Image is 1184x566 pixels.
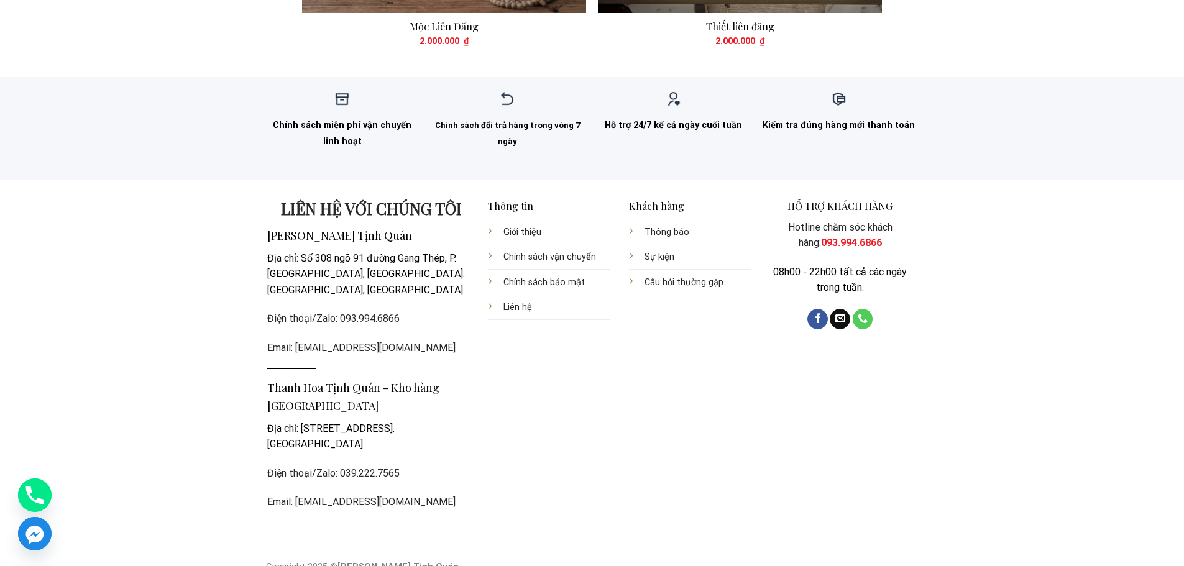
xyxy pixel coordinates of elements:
[267,380,475,416] h4: Thanh Hoa Tịnh Quán - Kho hàng [GEOGRAPHIC_DATA]
[503,277,585,288] a: Chính sách bảo mật
[18,478,52,512] a: Phone
[629,198,751,214] h5: Khách hàng
[755,36,760,47] span: _
[764,264,917,296] p: 08h00 - 22h00 tất cả các ngày trong tuần.
[821,237,882,249] strong: 093.994.6866
[830,309,850,330] a: Send us an email
[788,221,893,249] a: Hotline chăm sóc khách hàng:093.994.6866
[604,20,876,33] h4: Thiết liên đăng
[435,121,580,147] b: Chính sách đổi trả hàng trong vòng 7 ngày
[281,198,462,219] span: LIÊN HỆ VỚI CHÚNG TÔI
[488,198,610,214] h5: Thông tin
[763,121,915,131] strong: Kiểm tra đúng hàng mới thanh toán
[464,36,469,47] span: ₫
[807,309,828,330] a: Follow on Facebook
[503,227,541,237] a: Giới thiệu
[267,421,475,452] p: Địa chỉ: [STREET_ADDRESS]. [GEOGRAPHIC_DATA]
[715,36,755,47] span: 2.000.000
[605,121,742,131] strong: Hỗ trợ 24/7 kể cả ngày cuối tuần
[273,121,411,147] strong: Chính sách miễn phí vận chuyển linh hoạt
[503,303,532,313] a: Liên hệ
[503,252,596,263] a: Chính sách vận chuyển
[420,36,459,47] span: 2.000.000
[853,309,873,330] a: Call us
[267,250,475,298] p: Địa chỉ: Số 308 ngõ 91 đường Gang Thép, P. [GEOGRAPHIC_DATA], [GEOGRAPHIC_DATA]. [GEOGRAPHIC_DATA...
[645,277,723,288] a: Câu hỏi thường gặp
[645,227,689,237] a: Thông báo
[267,313,400,325] a: Điện thoại/Zalo: 093.994.6866
[760,36,764,47] span: ₫
[645,252,674,263] a: Sự kiện
[267,227,475,245] h4: [PERSON_NAME] Tịnh Quán
[18,517,52,550] a: Facebook_Messenger
[267,467,400,479] a: Điện thoại/Zalo: 039.222.7565
[764,198,917,214] h5: HỖ TRỢ KHÁCH HÀNG
[308,20,580,33] h4: Mộc Liên Đăng
[267,496,456,508] a: Email: [EMAIL_ADDRESS][DOMAIN_NAME]
[459,36,464,47] span: _
[267,342,456,354] a: Email: [EMAIL_ADDRESS][DOMAIN_NAME]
